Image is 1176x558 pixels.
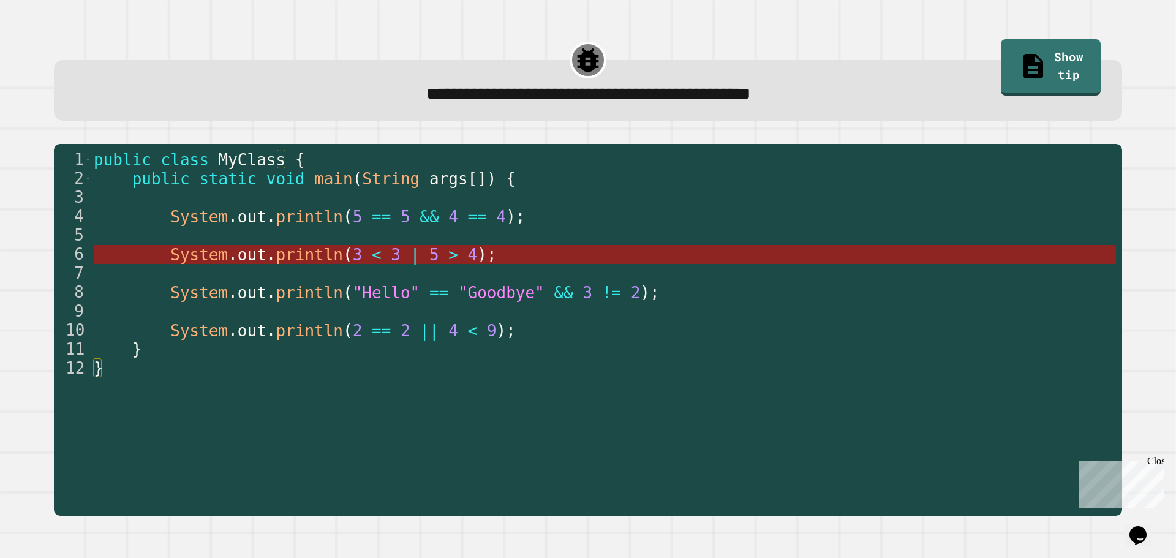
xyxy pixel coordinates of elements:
[54,321,92,340] div: 10
[314,170,353,188] span: main
[276,246,344,264] span: println
[276,322,344,340] span: println
[448,322,458,340] span: 4
[448,246,458,264] span: >
[353,246,363,264] span: 3
[372,208,391,226] span: ==
[54,226,92,245] div: 5
[54,283,92,302] div: 8
[219,151,286,169] span: MyClass
[170,208,228,226] span: System
[5,5,85,78] div: Chat with us now!Close
[199,170,257,188] span: static
[276,284,344,302] span: println
[353,322,363,340] span: 2
[85,150,91,169] span: Toggle code folding, rows 1 through 12
[401,208,410,226] span: 5
[468,208,487,226] span: ==
[487,322,497,340] span: 9
[1074,456,1164,508] iframe: chat widget
[1001,39,1101,96] a: Show tip
[54,302,92,321] div: 9
[85,169,91,188] span: Toggle code folding, rows 2 through 11
[238,208,266,226] span: out
[161,151,209,169] span: class
[54,207,92,226] div: 4
[631,284,641,302] span: 2
[266,170,305,188] span: void
[170,322,228,340] span: System
[602,284,621,302] span: !=
[54,264,92,283] div: 7
[54,359,92,378] div: 12
[238,246,266,264] span: out
[410,246,420,264] span: |
[1125,509,1164,546] iframe: chat widget
[554,284,573,302] span: &&
[497,208,507,226] span: 4
[448,208,458,226] span: 4
[468,246,478,264] span: 4
[420,208,439,226] span: &&
[54,340,92,359] div: 11
[420,322,439,340] span: ||
[54,169,92,188] div: 2
[353,208,363,226] span: 5
[94,151,151,169] span: public
[372,246,382,264] span: <
[372,322,391,340] span: ==
[276,208,344,226] span: println
[170,284,228,302] span: System
[54,245,92,264] div: 6
[238,284,266,302] span: out
[468,322,478,340] span: <
[353,284,420,302] span: "Hello"
[401,322,410,340] span: 2
[391,246,401,264] span: 3
[429,246,439,264] span: 5
[458,284,545,302] span: "Goodbye"
[132,170,190,188] span: public
[238,322,266,340] span: out
[170,246,228,264] span: System
[583,284,593,302] span: 3
[429,170,468,188] span: args
[54,188,92,207] div: 3
[363,170,420,188] span: String
[54,150,92,169] div: 1
[429,284,448,302] span: ==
